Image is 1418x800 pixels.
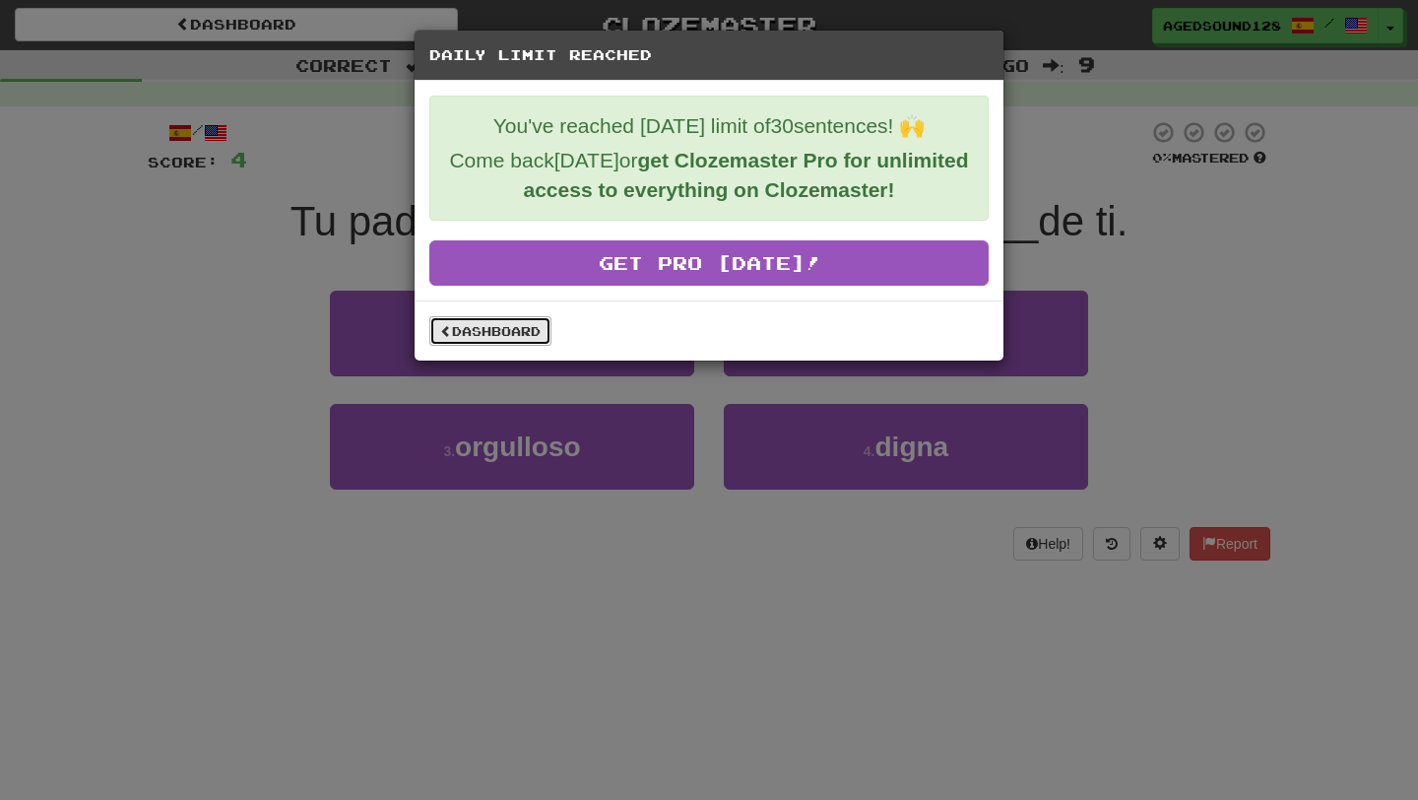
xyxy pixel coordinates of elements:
a: Get Pro [DATE]! [429,240,989,286]
strong: get Clozemaster Pro for unlimited access to everything on Clozemaster! [524,149,969,201]
p: You've reached [DATE] limit of 30 sentences! 🙌 [445,111,973,141]
p: Come back or [445,146,973,205]
h5: Daily Limit Reached [429,45,989,65]
a: Dashboard [429,316,551,346]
